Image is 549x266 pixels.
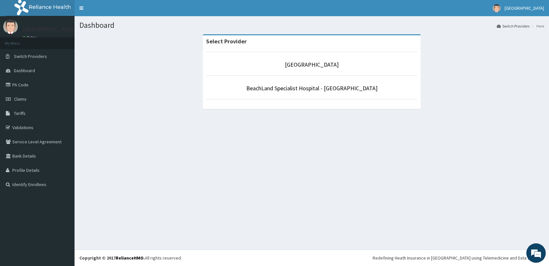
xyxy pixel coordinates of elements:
[285,61,339,68] a: [GEOGRAPHIC_DATA]
[79,21,544,29] h1: Dashboard
[505,5,544,11] span: [GEOGRAPHIC_DATA]
[497,23,530,29] a: Switch Providers
[206,38,247,45] strong: Select Provider
[23,35,38,40] a: Online
[373,255,544,261] div: Redefining Heath Insurance in [GEOGRAPHIC_DATA] using Telemedicine and Data Science!
[530,23,544,29] li: Here
[14,68,35,73] span: Dashboard
[75,249,549,266] footer: All rights reserved.
[23,26,76,32] p: [GEOGRAPHIC_DATA]
[79,255,145,261] strong: Copyright © 2017 .
[3,19,18,34] img: User Image
[14,96,27,102] span: Claims
[493,4,501,12] img: User Image
[14,53,47,59] span: Switch Providers
[116,255,144,261] a: RelianceHMO
[246,84,378,92] a: BeachLand Specialist Hospital - [GEOGRAPHIC_DATA]
[14,110,26,116] span: Tariffs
